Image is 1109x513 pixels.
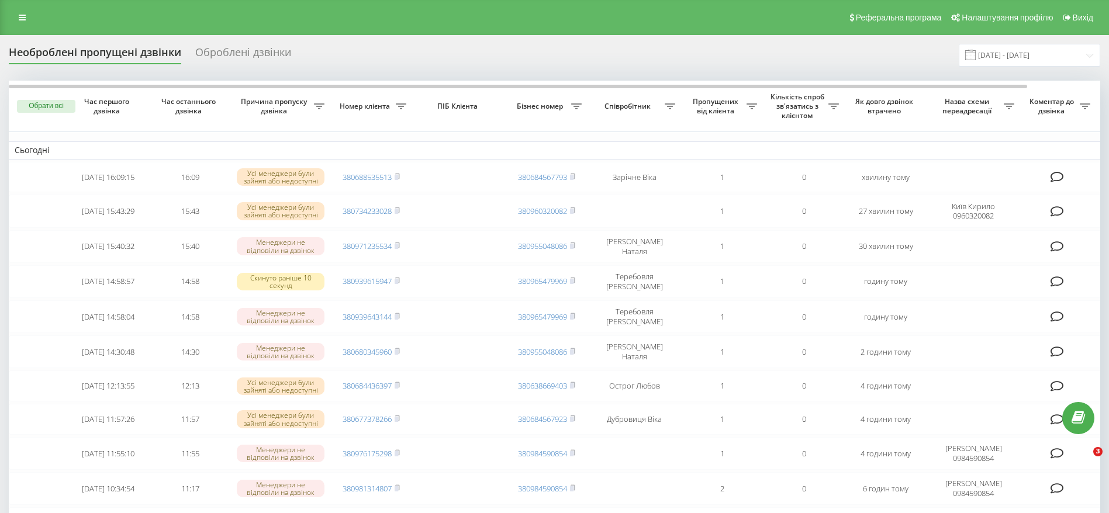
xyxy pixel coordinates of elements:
[927,472,1020,505] td: [PERSON_NAME] 0984590854
[1093,447,1103,456] span: 3
[67,300,149,333] td: [DATE] 14:58:04
[518,172,567,182] a: 380684567793
[588,230,681,263] td: [PERSON_NAME] Наталя
[195,46,291,64] div: Оброблені дзвінки
[681,404,763,435] td: 1
[681,162,763,193] td: 1
[237,237,324,255] div: Менеджери не відповіли на дзвінок
[518,241,567,251] a: 380955048086
[588,404,681,435] td: Дубровиця Віка
[588,300,681,333] td: Теребовля [PERSON_NAME]
[343,206,392,216] a: 380734233028
[237,308,324,325] div: Менеджери не відповіли на дзвінок
[763,195,845,227] td: 0
[763,370,845,401] td: 0
[763,472,845,505] td: 0
[17,100,75,113] button: Обрати всі
[845,162,927,193] td: хвилину тому
[588,335,681,368] td: [PERSON_NAME] Наталя
[518,346,567,357] a: 380955048086
[237,97,314,115] span: Причина пропуску дзвінка
[343,241,392,251] a: 380971235534
[149,195,231,227] td: 15:43
[845,404,927,435] td: 4 години тому
[518,276,567,286] a: 380965479969
[845,195,927,227] td: 27 хвилин тому
[845,370,927,401] td: 4 години тому
[845,265,927,298] td: годину тому
[763,437,845,470] td: 0
[67,437,149,470] td: [DATE] 11:55:10
[343,276,392,286] a: 380939615947
[854,97,917,115] span: Як довго дзвінок втрачено
[1073,13,1093,22] span: Вихід
[518,414,567,424] a: 380684567923
[763,230,845,263] td: 0
[763,404,845,435] td: 0
[237,377,324,395] div: Усі менеджери були зайняті або недоступні
[593,102,665,111] span: Співробітник
[588,370,681,401] td: Острог Любов
[845,437,927,470] td: 4 години тому
[336,102,396,111] span: Номер клієнта
[237,273,324,290] div: Скинуто раніше 10 секунд
[149,300,231,333] td: 14:58
[932,97,1004,115] span: Назва схеми переадресації
[845,335,927,368] td: 2 години тому
[149,472,231,505] td: 11:17
[681,265,763,298] td: 1
[343,346,392,357] a: 380680345960
[763,300,845,333] td: 0
[343,172,392,182] a: 380688535513
[67,265,149,298] td: [DATE] 14:58:57
[237,168,324,186] div: Усі менеджери були зайняті або недоступні
[845,300,927,333] td: годину тому
[237,202,324,220] div: Усі менеджери були зайняті або недоступні
[67,162,149,193] td: [DATE] 16:09:15
[518,311,567,322] a: 380965479969
[681,300,763,333] td: 1
[763,162,845,193] td: 0
[158,97,222,115] span: Час останнього дзвінка
[237,410,324,428] div: Усі менеджери були зайняті або недоступні
[769,92,828,120] span: Кількість спроб зв'язатись з клієнтом
[681,195,763,227] td: 1
[9,46,181,64] div: Необроблені пропущені дзвінки
[856,13,942,22] span: Реферальна програма
[343,483,392,494] a: 380981314807
[343,380,392,391] a: 380684436397
[67,404,149,435] td: [DATE] 11:57:26
[67,230,149,263] td: [DATE] 15:40:32
[67,370,149,401] td: [DATE] 12:13:55
[681,437,763,470] td: 1
[681,472,763,505] td: 2
[149,335,231,368] td: 14:30
[927,195,1020,227] td: Київ Кирило 0960320082
[518,380,567,391] a: 380638669403
[681,230,763,263] td: 1
[149,370,231,401] td: 12:13
[588,265,681,298] td: Теребовля [PERSON_NAME]
[687,97,747,115] span: Пропущених від клієнта
[149,404,231,435] td: 11:57
[67,335,149,368] td: [DATE] 14:30:48
[237,445,324,462] div: Менеджери не відповіли на дзвінок
[518,448,567,459] a: 380984590854
[518,206,567,216] a: 380960320082
[518,483,567,494] a: 380984590854
[149,230,231,263] td: 15:40
[512,102,571,111] span: Бізнес номер
[763,265,845,298] td: 0
[681,370,763,401] td: 1
[681,335,763,368] td: 1
[343,414,392,424] a: 380677378266
[149,265,231,298] td: 14:58
[1069,447,1097,475] iframe: Intercom live chat
[67,472,149,505] td: [DATE] 10:34:54
[237,343,324,361] div: Менеджери не відповіли на дзвінок
[927,437,1020,470] td: [PERSON_NAME] 0984590854
[962,13,1053,22] span: Налаштування профілю
[77,97,140,115] span: Час першого дзвінка
[237,480,324,497] div: Менеджери не відповіли на дзвінок
[149,162,231,193] td: 16:09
